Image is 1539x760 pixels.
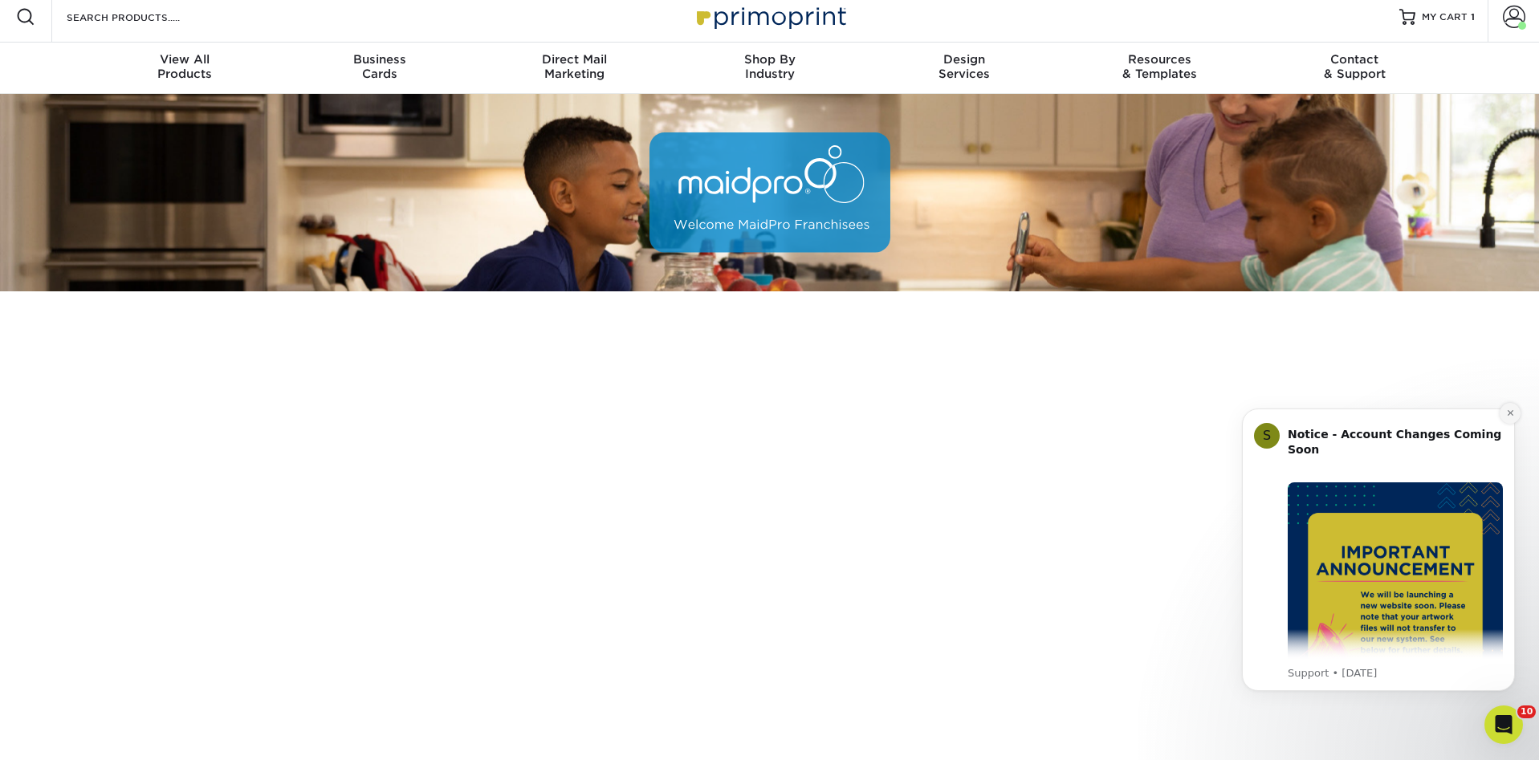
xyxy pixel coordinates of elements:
[1422,10,1468,24] span: MY CART
[672,52,867,67] span: Shop By
[649,132,890,253] img: MaidPro
[672,52,867,81] div: Industry
[1062,52,1257,81] div: & Templates
[477,43,672,94] a: Direct MailMarketing
[1257,52,1452,67] span: Contact
[672,43,867,94] a: Shop ByIndustry
[477,52,672,67] span: Direct Mail
[1257,52,1452,81] div: & Support
[65,7,222,26] input: SEARCH PRODUCTS.....
[1484,705,1523,744] iframe: Intercom live chat
[867,52,1062,81] div: Services
[1218,384,1539,717] iframe: Intercom notifications message
[867,43,1062,94] a: DesignServices
[477,52,672,81] div: Marketing
[1471,11,1475,22] span: 1
[88,52,283,67] span: View All
[88,43,283,94] a: View AllProducts
[1517,705,1536,718] span: 10
[282,52,477,81] div: Cards
[88,52,283,81] div: Products
[1062,43,1257,94] a: Resources& Templates
[282,43,477,94] a: BusinessCards
[1062,52,1257,67] span: Resources
[1257,43,1452,94] a: Contact& Support
[867,52,1062,67] span: Design
[282,52,477,67] span: Business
